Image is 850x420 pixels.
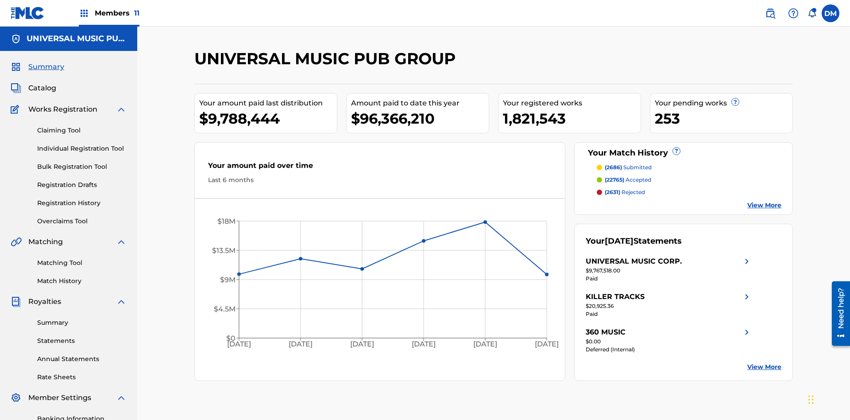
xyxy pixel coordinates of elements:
[116,237,127,247] img: expand
[208,160,552,175] div: Your amount paid over time
[11,62,64,72] a: SummarySummary
[11,7,45,19] img: MLC Logo
[351,109,489,128] div: $96,366,210
[655,98,792,109] div: Your pending works
[808,386,814,413] div: Drag
[586,338,752,346] div: $0.00
[351,98,489,109] div: Amount paid to date this year
[586,292,752,318] a: KILLER TRACKSright chevron icon$20,925.36Paid
[742,256,752,267] img: right chevron icon
[605,189,620,195] span: (2631)
[822,4,839,22] div: User Menu
[37,336,127,346] a: Statements
[37,198,127,208] a: Registration History
[11,296,21,307] img: Royalties
[116,104,127,115] img: expand
[11,83,21,93] img: Catalog
[37,354,127,364] a: Annual Statements
[825,278,850,350] iframe: Resource Center
[605,176,651,184] p: accepted
[605,163,652,171] p: submitted
[586,302,752,310] div: $20,925.36
[27,34,127,44] h5: UNIVERSAL MUSIC PUB GROUP
[586,256,752,283] a: UNIVERSAL MUSIC CORP.right chevron icon$9,767,518.00Paid
[586,147,782,159] div: Your Match History
[37,318,127,327] a: Summary
[37,276,127,286] a: Match History
[673,148,680,155] span: ?
[605,176,624,183] span: (22765)
[586,256,682,267] div: UNIVERSAL MUSIC CORP.
[37,126,127,135] a: Claiming Tool
[95,8,139,18] span: Members
[28,296,61,307] span: Royalties
[586,310,752,318] div: Paid
[217,217,236,226] tspan: $18M
[747,362,781,372] a: View More
[227,340,251,349] tspan: [DATE]
[28,104,97,115] span: Works Registration
[28,393,91,403] span: Member Settings
[134,9,139,17] span: 11
[37,373,127,382] a: Rate Sheets
[765,8,776,19] img: search
[586,327,752,354] a: 360 MUSICright chevron icon$0.00Deferred (Internal)
[586,327,626,338] div: 360 MUSIC
[220,276,236,284] tspan: $9M
[605,236,634,246] span: [DATE]
[732,98,739,105] span: ?
[37,217,127,226] a: Overclaims Tool
[597,188,782,196] a: (2631) rejected
[655,109,792,128] div: 253
[605,164,622,171] span: (2686)
[116,393,127,403] img: expand
[535,340,559,349] tspan: [DATE]
[747,201,781,210] a: View More
[503,98,641,109] div: Your registered works
[761,4,779,22] a: Public Search
[28,237,63,247] span: Matching
[11,104,22,115] img: Works Registration
[586,292,645,302] div: KILLER TRACKS
[199,98,337,109] div: Your amount paid last distribution
[37,162,127,171] a: Bulk Registration Tool
[11,62,21,72] img: Summary
[742,327,752,338] img: right chevron icon
[37,144,127,153] a: Individual Registration Tool
[11,237,22,247] img: Matching
[586,275,752,283] div: Paid
[412,340,436,349] tspan: [DATE]
[806,377,850,420] iframe: Chat Widget
[28,62,64,72] span: Summary
[350,340,374,349] tspan: [DATE]
[37,258,127,268] a: Matching Tool
[11,393,21,403] img: Member Settings
[28,83,56,93] span: Catalog
[473,340,497,349] tspan: [DATE]
[194,49,460,69] h2: UNIVERSAL MUSIC PUB GROUP
[586,346,752,354] div: Deferred (Internal)
[807,9,816,18] div: Notifications
[586,235,682,247] div: Your Statements
[212,246,236,255] tspan: $13.5M
[37,180,127,190] a: Registration Drafts
[597,176,782,184] a: (22765) accepted
[116,296,127,307] img: expand
[226,334,236,342] tspan: $0
[11,83,56,93] a: CatalogCatalog
[597,163,782,171] a: (2686) submitted
[784,4,802,22] div: Help
[11,34,21,44] img: Accounts
[199,109,337,128] div: $9,788,444
[208,175,552,185] div: Last 6 months
[788,8,799,19] img: help
[742,292,752,302] img: right chevron icon
[605,188,645,196] p: rejected
[503,109,641,128] div: 1,821,543
[586,267,752,275] div: $9,767,518.00
[289,340,313,349] tspan: [DATE]
[214,305,236,313] tspan: $4.5M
